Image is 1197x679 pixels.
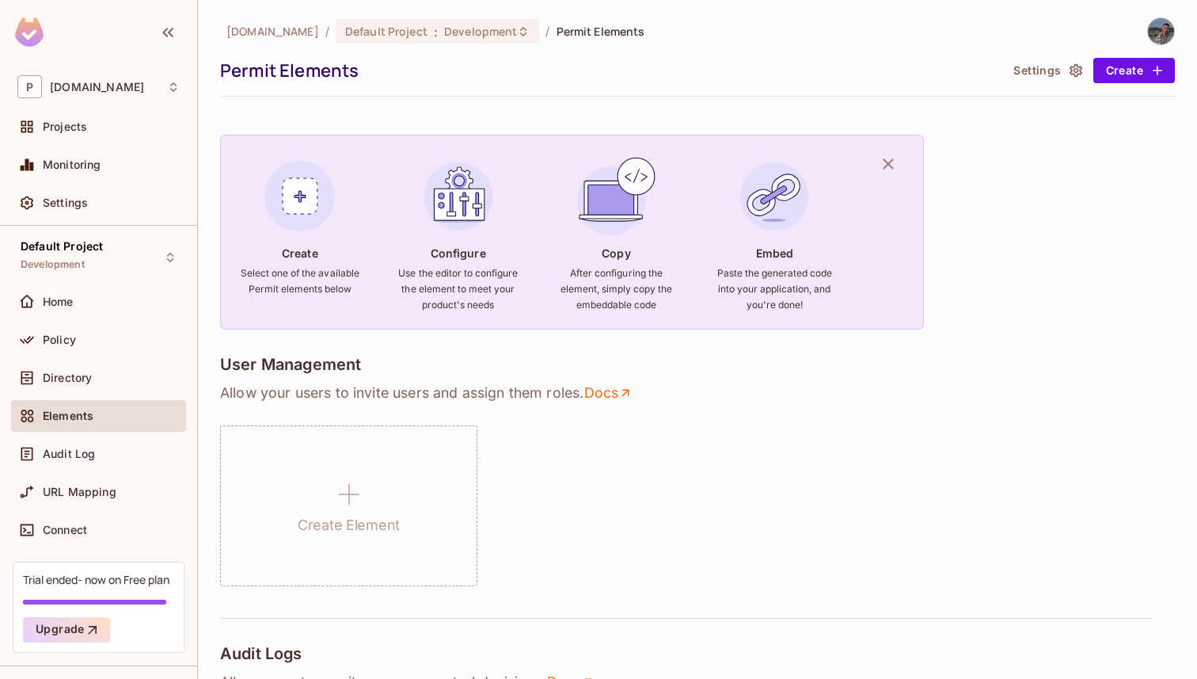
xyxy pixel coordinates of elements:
div: Trial ended- now on Free plan [23,572,169,587]
img: Alon Boshi [1148,18,1174,44]
h4: Create [282,246,318,261]
h6: After configuring the element, simply copy the embeddable code [556,265,676,313]
img: Configure Element [416,154,501,239]
button: Settings [1007,58,1086,83]
span: the active workspace [226,24,319,39]
span: URL Mapping [43,486,116,498]
span: Policy [43,334,76,346]
span: Home [43,296,74,308]
span: Default Project [21,240,103,253]
span: Development [444,24,517,39]
span: Projects [43,120,87,133]
li: / [545,24,549,39]
span: Monitoring [43,158,101,171]
span: P [17,75,42,98]
li: / [325,24,329,39]
span: Development [21,258,85,271]
a: Docs [583,383,633,402]
h4: Audit Logs [220,644,302,663]
span: Directory [43,372,92,384]
h4: Copy [602,246,630,261]
span: Connect [43,524,87,536]
h6: Select one of the available Permit elements below [240,265,360,297]
h4: Embed [756,246,794,261]
p: Allow your users to invite users and assign them roles . [220,383,1175,402]
img: Embed Element [731,154,817,239]
h4: User Management [220,355,361,374]
img: SReyMgAAAABJRU5ErkJggg== [15,17,44,47]
span: Workspace: permit.io [50,81,144,93]
span: Elements [43,410,93,422]
span: : [433,25,439,38]
img: Copy Element [573,154,659,239]
div: Permit Elements [220,59,999,82]
h4: Configure [431,246,486,261]
span: Settings [43,196,88,209]
span: Default Project [345,24,427,39]
h1: Create Element [298,513,400,537]
span: Audit Log [43,448,95,460]
img: Create Element [257,154,343,239]
button: Upgrade [23,617,110,643]
button: Create [1093,58,1175,83]
span: Permit Elements [557,24,645,39]
h6: Use the editor to configure the element to meet your product's needs [398,265,519,313]
h6: Paste the generated code into your application, and you're done! [714,265,834,313]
